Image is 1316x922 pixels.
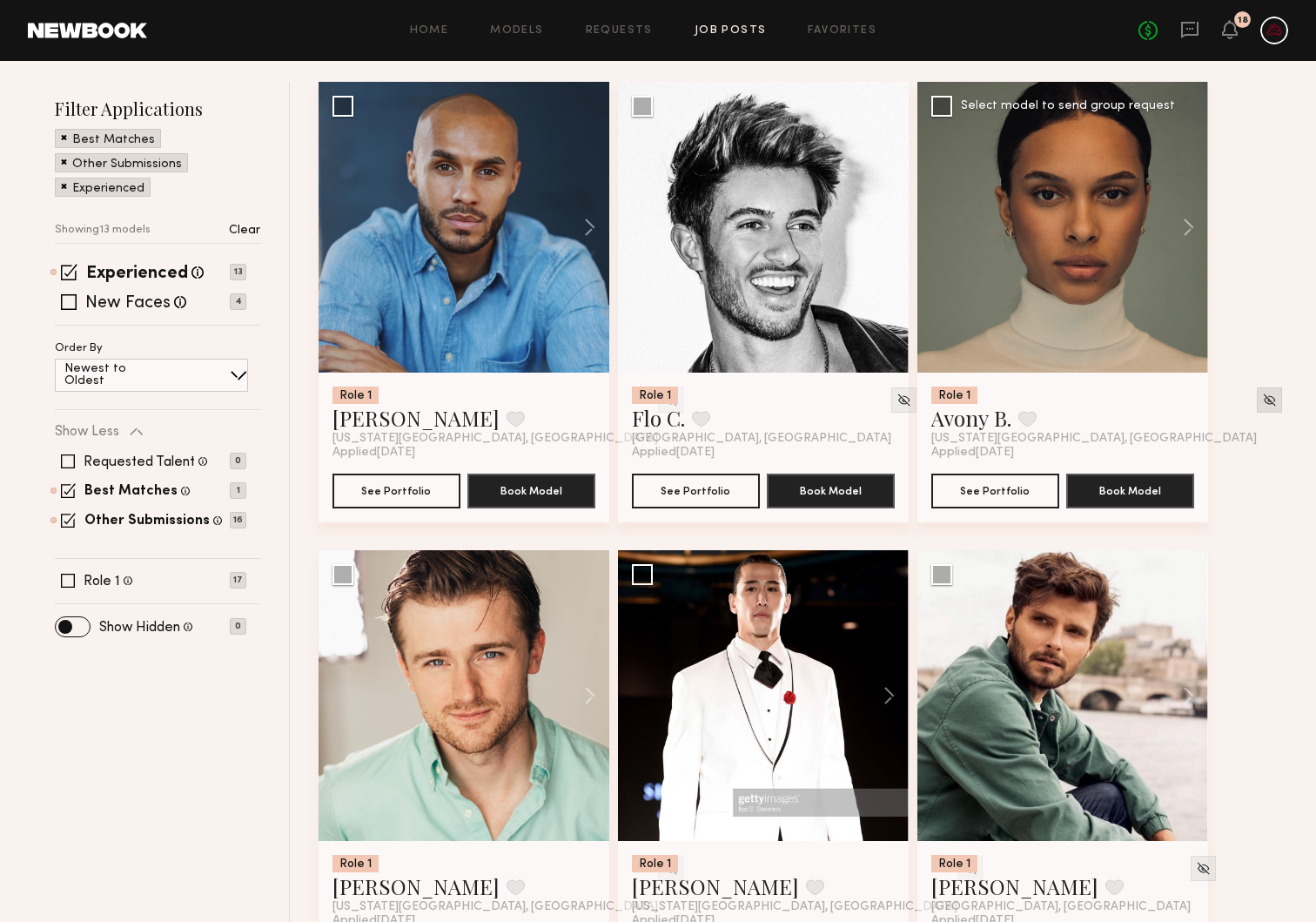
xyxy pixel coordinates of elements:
[931,872,1098,900] a: [PERSON_NAME]
[230,264,246,280] p: 13
[490,25,543,37] a: Models
[896,393,911,407] img: Unhide Model
[410,25,449,37] a: Home
[332,474,460,508] button: See Portfolio
[55,425,119,439] p: Show Less
[1196,861,1211,876] img: Unhide Model
[332,872,500,900] a: [PERSON_NAME]
[632,387,678,404] div: Role 1
[931,446,1194,460] div: Applied [DATE]
[632,404,685,432] a: Flo C.
[230,618,246,635] p: 0
[332,446,595,460] div: Applied [DATE]
[230,572,246,589] p: 17
[931,404,1011,432] a: Avony B.
[230,512,246,528] p: 16
[1066,474,1194,508] button: Book Model
[85,295,171,313] label: New Faces
[230,453,246,469] p: 0
[931,387,977,404] div: Role 1
[332,900,658,914] span: [US_STATE][GEOGRAPHIC_DATA], [GEOGRAPHIC_DATA]
[332,855,379,872] div: Role 1
[695,25,767,37] a: Job Posts
[72,134,155,146] p: Best Matches
[931,855,977,872] div: Role 1
[332,432,658,446] span: [US_STATE][GEOGRAPHIC_DATA], [GEOGRAPHIC_DATA]
[767,474,895,508] button: Book Model
[55,343,103,354] p: Order By
[1066,482,1194,497] a: Book Model
[931,900,1191,914] span: [GEOGRAPHIC_DATA], [GEOGRAPHIC_DATA]
[230,482,246,499] p: 1
[632,872,799,900] a: [PERSON_NAME]
[632,855,678,872] div: Role 1
[632,432,891,446] span: [GEOGRAPHIC_DATA], [GEOGRAPHIC_DATA]
[767,482,895,497] a: Book Model
[55,97,260,120] h2: Filter Applications
[961,100,1175,112] div: Select model to send group request
[84,575,120,589] label: Role 1
[467,474,595,508] button: Book Model
[931,474,1059,508] button: See Portfolio
[1262,393,1277,407] img: Unhide Model
[229,225,260,237] p: Clear
[72,158,182,171] p: Other Submissions
[931,432,1257,446] span: [US_STATE][GEOGRAPHIC_DATA], [GEOGRAPHIC_DATA]
[64,363,168,387] p: Newest to Oldest
[632,900,957,914] span: [US_STATE][GEOGRAPHIC_DATA], [GEOGRAPHIC_DATA]
[467,482,595,497] a: Book Model
[332,404,500,432] a: [PERSON_NAME]
[99,621,180,635] label: Show Hidden
[808,25,876,37] a: Favorites
[632,446,895,460] div: Applied [DATE]
[84,485,178,499] label: Best Matches
[586,25,653,37] a: Requests
[332,387,379,404] div: Role 1
[72,183,144,195] p: Experienced
[55,225,151,236] p: Showing 13 models
[1238,16,1248,25] div: 18
[230,293,246,310] p: 4
[632,474,760,508] button: See Portfolio
[84,515,210,528] label: Other Submissions
[84,455,195,469] label: Requested Talent
[86,266,188,283] label: Experienced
